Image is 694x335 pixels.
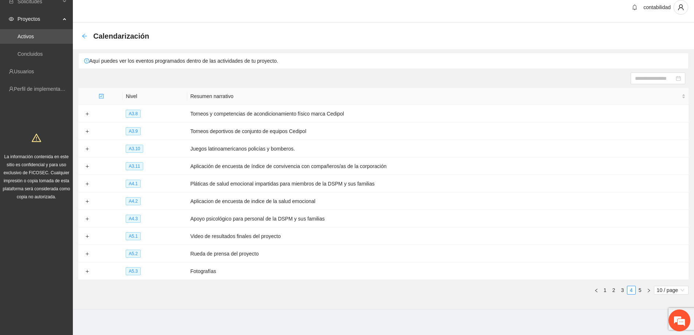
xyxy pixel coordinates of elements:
[592,286,601,295] li: Previous Page
[4,199,139,225] textarea: Escriba su mensaje y pulse “Intro”
[610,286,618,294] a: 2
[119,4,137,21] div: Minimizar ventana de chat en vivo
[674,4,688,11] span: user
[38,37,122,47] div: Chatee con nosotros ahora
[126,180,141,188] span: A4.1
[126,232,141,240] span: A5.1
[647,288,651,293] span: right
[126,145,143,153] span: A3.10
[84,251,90,257] button: Expand row
[126,110,141,118] span: A3.8
[654,286,689,295] div: Page Size
[84,129,90,135] button: Expand row
[187,192,689,210] td: Aplicacion de encuesta de indice de la salud emocional
[187,122,689,140] td: Torneos deportivos de conjunto de equipos Cedipol
[187,157,689,175] td: Aplicación de encuesta de índice de convivencia con compañeros/as de la corporación
[187,227,689,245] td: Video de resultados finales del proyecto
[84,181,90,187] button: Expand row
[657,286,686,294] span: 10 / page
[627,286,636,295] li: 4
[82,33,87,39] span: arrow-left
[187,175,689,192] td: Pláticas de salud emocional impartidas para miembros de la DSPM y sus familias
[190,92,680,100] span: Resumen narrativo
[84,164,90,170] button: Expand row
[629,4,640,10] span: bell
[84,199,90,204] button: Expand row
[126,215,141,223] span: A4.3
[84,216,90,222] button: Expand row
[592,286,601,295] button: left
[17,34,34,39] a: Activos
[187,105,689,122] td: Torneos y competencias de acondicionamiento físico marca Cedipol
[82,33,87,39] div: Back
[644,286,653,295] button: right
[618,286,627,295] li: 3
[643,4,671,10] span: contabilidad
[126,250,141,258] span: A5.2
[187,210,689,227] td: Apoyo psicológico para personal de la DSPM y sus familias
[187,140,689,157] td: Juegos latinoamericanos policías y bomberos.
[9,16,14,22] span: eye
[627,286,635,294] a: 4
[126,127,141,135] span: A3.9
[187,245,689,262] td: Rueda de prensa del proyecto
[84,111,90,117] button: Expand row
[187,262,689,280] td: Fotografías
[629,1,640,13] button: bell
[636,286,644,294] a: 5
[84,146,90,152] button: Expand row
[84,269,90,274] button: Expand row
[14,86,71,92] a: Perfil de implementadora
[126,267,141,275] span: A5.3
[42,97,101,171] span: Estamos en línea.
[644,286,653,295] li: Next Page
[126,162,143,170] span: A3.11
[79,53,688,69] div: Aquí puedes ver los eventos programados dentro de las actividades de tu proyecto.
[594,288,599,293] span: left
[609,286,618,295] li: 2
[93,30,149,42] span: Calendarización
[126,197,141,205] span: A4.2
[84,234,90,239] button: Expand row
[619,286,627,294] a: 3
[32,133,41,143] span: warning
[187,88,689,105] th: Resumen narrativo
[99,94,104,99] span: check-square
[17,12,60,26] span: Proyectos
[14,69,34,74] a: Usuarios
[3,154,70,199] span: La información contenida en este sitio es confidencial y para uso exclusivo de FICOSEC. Cualquier...
[17,51,43,57] a: Concluidos
[84,58,89,63] span: exclamation-circle
[601,286,609,294] a: 1
[123,88,187,105] th: Nivel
